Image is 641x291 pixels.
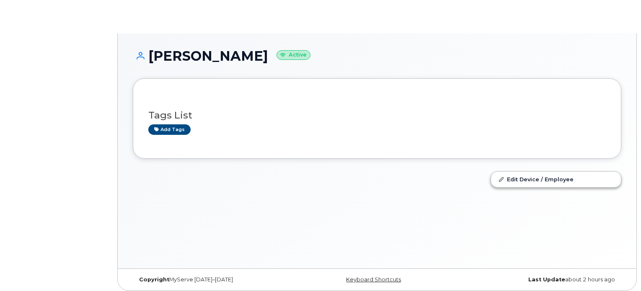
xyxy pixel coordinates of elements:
small: Active [277,50,310,60]
strong: Last Update [528,276,565,283]
a: Keyboard Shortcuts [346,276,401,283]
div: about 2 hours ago [458,276,621,283]
strong: Copyright [139,276,169,283]
h3: Tags List [148,110,606,121]
a: Edit Device / Employee [491,172,621,187]
h1: [PERSON_NAME] [133,49,621,63]
div: MyServe [DATE]–[DATE] [133,276,296,283]
a: Add tags [148,124,191,135]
